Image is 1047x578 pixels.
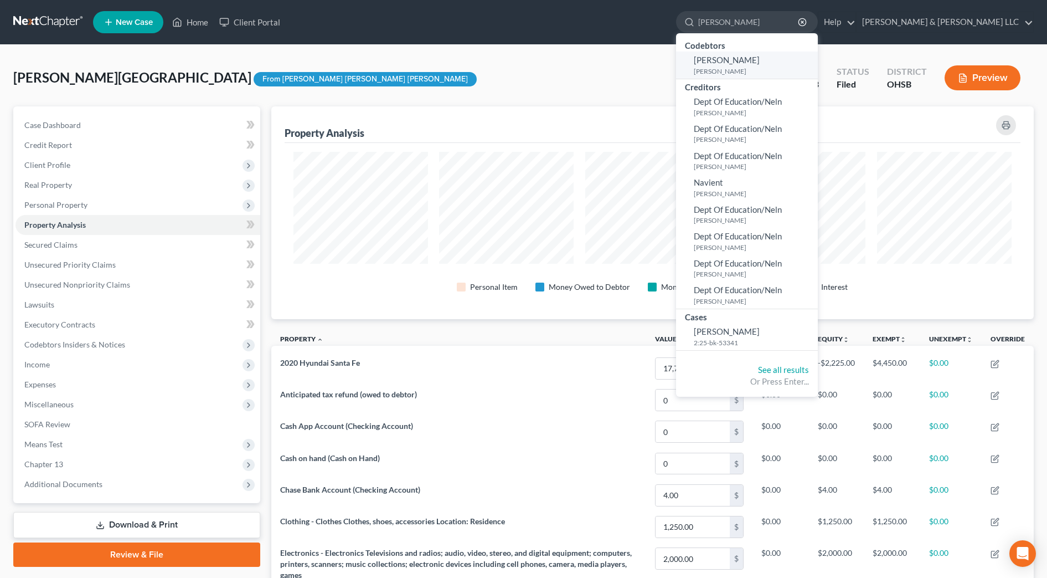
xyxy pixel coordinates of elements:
[818,335,849,343] a: Equityunfold_more
[676,201,818,228] a: Dept Of Education/Neln[PERSON_NAME]
[13,69,251,85] span: [PERSON_NAME][GEOGRAPHIC_DATA]
[694,96,782,106] span: Dept Of Education/Neln
[929,335,973,343] a: Unexemptunfold_more
[549,282,630,293] div: Money Owed to Debtor
[752,416,809,448] td: $0.00
[758,365,809,375] a: See all results
[317,336,323,343] i: expand_less
[864,352,920,384] td: $4,450.00
[694,204,782,214] span: Dept Of Education/Neln
[24,380,56,389] span: Expenses
[730,548,743,569] div: $
[16,215,260,235] a: Property Analysis
[655,335,683,343] a: Valueunfold_more
[676,38,818,52] div: Codebtors
[16,275,260,295] a: Unsecured Nonpriority Claims
[818,12,855,32] a: Help
[809,385,864,416] td: $0.00
[24,360,50,369] span: Income
[887,65,927,78] div: District
[24,439,63,449] span: Means Test
[920,448,982,479] td: $0.00
[685,376,809,387] div: Or Press Enter...
[730,421,743,442] div: $
[24,420,70,429] span: SOFA Review
[843,336,849,343] i: unfold_more
[694,67,815,76] small: [PERSON_NAME]
[694,189,815,198] small: [PERSON_NAME]
[920,352,982,384] td: $0.00
[661,282,734,293] div: Money and Accounts
[966,336,973,343] i: unfold_more
[24,280,130,289] span: Unsecured Nonpriority Claims
[24,300,54,309] span: Lawsuits
[887,78,927,91] div: OHSB
[864,416,920,448] td: $0.00
[698,12,800,32] input: Search by name...
[16,415,260,434] a: SOFA Review
[24,220,86,229] span: Property Analysis
[285,126,364,140] div: Property Analysis
[920,511,982,543] td: $0.00
[24,140,72,150] span: Credit Report
[16,135,260,155] a: Credit Report
[214,12,286,32] a: Client Portal
[873,335,906,343] a: Exemptunfold_more
[280,516,505,526] span: Clothing - Clothes Clothes, shoes, accessories Location: Residence
[821,282,848,293] div: Interest
[809,448,864,479] td: $0.00
[280,453,380,463] span: Cash on hand (Cash on Hand)
[16,315,260,335] a: Executory Contracts
[676,255,818,282] a: Dept Of Education/Neln[PERSON_NAME]
[900,336,906,343] i: unfold_more
[864,448,920,479] td: $0.00
[24,320,95,329] span: Executory Contracts
[864,511,920,543] td: $1,250.00
[730,390,743,411] div: $
[24,160,70,170] span: Client Profile
[676,228,818,255] a: Dept Of Education/Neln[PERSON_NAME]
[16,255,260,275] a: Unsecured Priority Claims
[694,124,782,134] span: Dept Of Education/Neln
[676,79,818,93] div: Creditors
[24,180,72,190] span: Real Property
[280,421,413,431] span: Cash App Account (Checking Account)
[16,115,260,135] a: Case Dashboard
[280,485,420,494] span: Chase Bank Account (Checking Account)
[694,177,723,187] span: Navient
[656,548,730,569] input: 0.00
[167,12,214,32] a: Home
[694,151,782,161] span: Dept Of Education/Neln
[13,512,260,538] a: Download & Print
[694,338,815,347] small: 2:25-bk-53341
[656,358,730,379] input: 0.00
[280,358,360,367] span: 2020 Hyundai Santa Fe
[676,174,818,201] a: Navient[PERSON_NAME]
[676,147,818,175] a: Dept Of Education/Neln[PERSON_NAME]
[24,340,125,349] span: Codebtors Insiders & Notices
[656,453,730,474] input: 0.00
[694,269,815,279] small: [PERSON_NAME]
[694,135,815,144] small: [PERSON_NAME]
[864,385,920,416] td: $0.00
[280,390,417,399] span: Anticipated tax refund (owed to debtor)
[676,120,818,147] a: Dept Of Education/Neln[PERSON_NAME]
[752,479,809,511] td: $0.00
[24,240,78,249] span: Secured Claims
[730,516,743,538] div: $
[676,52,818,79] a: [PERSON_NAME][PERSON_NAME]
[24,479,102,489] span: Additional Documents
[676,93,818,120] a: Dept Of Education/Neln[PERSON_NAME]
[676,323,818,350] a: [PERSON_NAME]2:25-bk-53341
[24,200,87,209] span: Personal Property
[809,479,864,511] td: $4.00
[982,328,1034,353] th: Override
[945,65,1020,90] button: Preview
[694,326,760,336] span: [PERSON_NAME]
[809,511,864,543] td: $1,250.00
[676,309,818,323] div: Cases
[809,352,864,384] td: -$2,225.00
[730,485,743,506] div: $
[656,390,730,411] input: 0.00
[837,78,869,91] div: Filed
